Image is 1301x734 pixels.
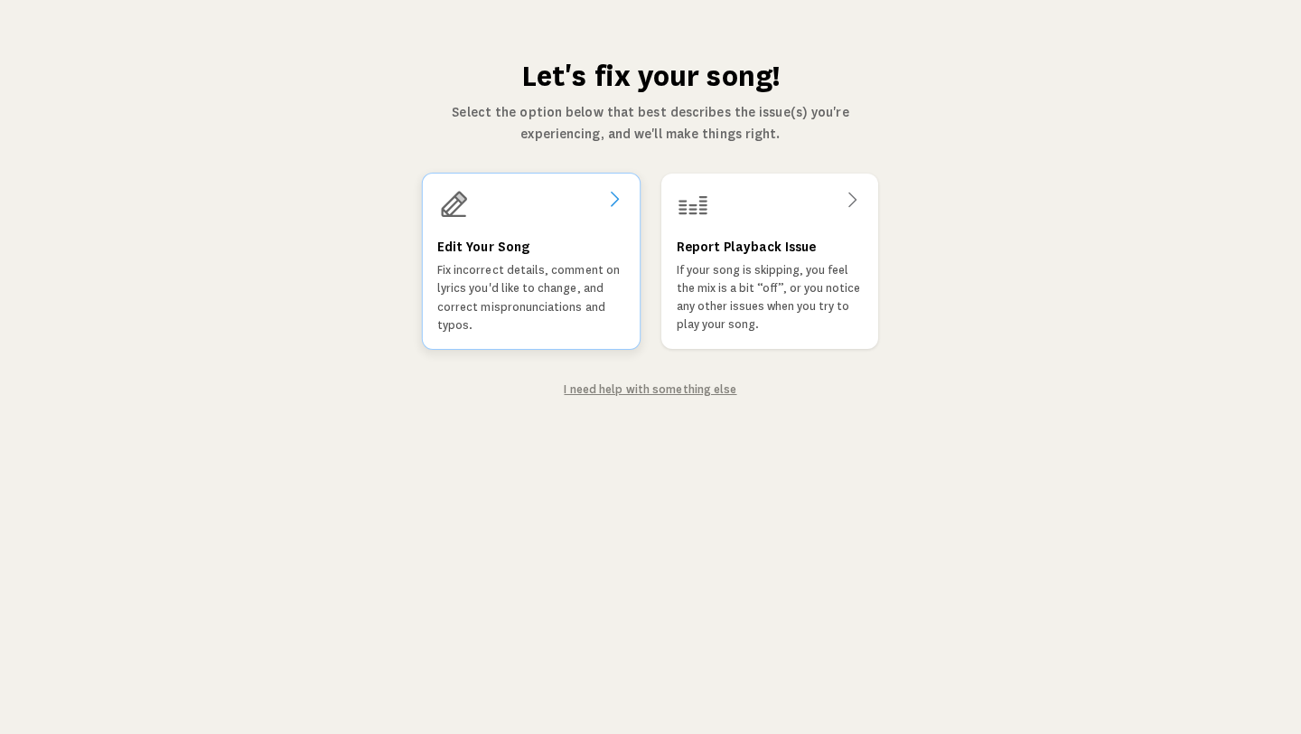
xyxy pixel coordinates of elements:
a: I need help with something else [564,383,736,396]
h3: Report Playback Issue [677,236,816,258]
p: Fix incorrect details, comment on lyrics you'd like to change, and correct mispronunciations and ... [437,261,625,334]
h1: Let's fix your song! [421,58,880,94]
a: Edit Your SongFix incorrect details, comment on lyrics you'd like to change, and correct mispronu... [423,174,640,349]
a: Report Playback IssueIf your song is skipping, you feel the mix is a bit “off”, or you notice any... [661,174,878,349]
p: Select the option below that best describes the issue(s) you're experiencing, and we'll make thin... [421,101,880,145]
p: If your song is skipping, you feel the mix is a bit “off”, or you notice any other issues when yo... [677,261,863,334]
h3: Edit Your Song [437,236,529,258]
